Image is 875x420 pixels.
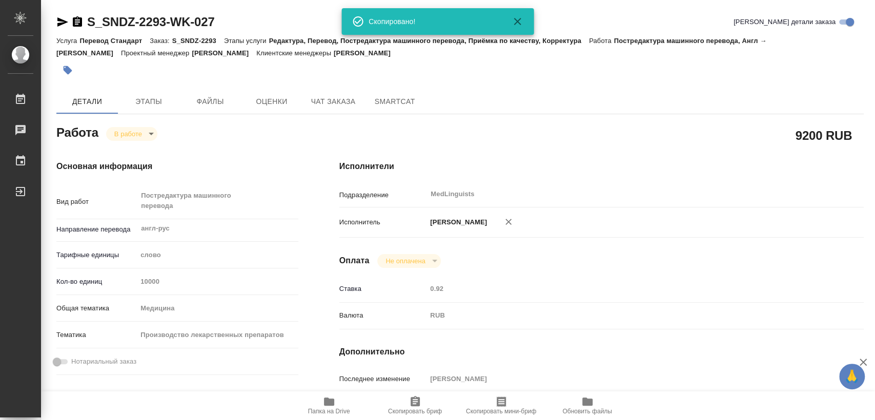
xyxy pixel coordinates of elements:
a: S_SNDZ-2293-WK-027 [87,15,214,29]
p: Кол-во единиц [56,277,137,287]
p: Тарифные единицы [56,250,137,260]
span: Оценки [247,95,296,108]
p: Редактура, Перевод, Постредактура машинного перевода, Приёмка по качеству, Корректура [269,37,589,45]
button: Скопировать ссылку [71,16,84,28]
span: Обновить файлы [562,408,612,415]
button: Удалить исполнителя [497,211,520,233]
h4: Дополнительно [339,346,864,358]
p: Услуга [56,37,79,45]
p: Проектный менеджер [121,49,192,57]
span: SmartCat [370,95,419,108]
p: Исполнитель [339,217,427,227]
p: Общая тематика [56,303,137,313]
span: Нотариальный заказ [71,356,136,367]
div: Скопировано! [369,16,497,27]
p: Перевод Стандарт [79,37,150,45]
span: Папка на Drive [308,408,350,415]
span: Детали [63,95,112,108]
span: Чат заказа [309,95,358,108]
input: Пустое поле [137,274,298,289]
p: Валюта [339,310,427,321]
p: Тематика [56,330,137,340]
button: Добавить тэг [56,59,79,81]
span: [PERSON_NAME] детали заказа [734,17,836,27]
button: Скопировать бриф [372,391,458,420]
p: Направление перевода [56,224,137,235]
button: В работе [111,130,145,138]
p: Вид работ [56,197,137,207]
h2: Работа [56,122,98,141]
input: Пустое поле [426,281,820,296]
p: Заказ: [150,37,172,45]
p: Работа [589,37,614,45]
button: Скопировать мини-бриф [458,391,544,420]
div: В работе [377,254,440,268]
button: Скопировать ссылку для ЯМессенджера [56,16,69,28]
p: S_SNDZ-2293 [172,37,224,45]
div: слово [137,246,298,264]
p: [PERSON_NAME] [426,217,487,227]
p: Ставка [339,284,427,294]
span: 🙏 [843,366,861,387]
div: Медицина [137,300,298,317]
button: 🙏 [839,364,865,389]
span: Этапы [124,95,173,108]
p: Этапы услуги [224,37,269,45]
div: В работе [106,127,157,141]
span: Скопировать мини-бриф [466,408,536,415]
span: Файлы [186,95,235,108]
h4: Оплата [339,255,370,267]
button: Обновить файлы [544,391,630,420]
div: RUB [426,307,820,324]
h4: Основная информация [56,160,298,173]
h4: Исполнители [339,160,864,173]
p: [PERSON_NAME] [334,49,398,57]
div: Производство лекарственных препаратов [137,326,298,344]
p: Последнее изменение [339,374,427,384]
p: Клиентские менеджеры [256,49,334,57]
h2: 9200 RUB [796,127,852,144]
button: Закрыть [505,15,530,28]
button: Не оплачена [382,257,428,265]
span: Скопировать бриф [388,408,442,415]
button: Папка на Drive [286,391,372,420]
p: [PERSON_NAME] [192,49,256,57]
input: Пустое поле [426,371,820,386]
p: Подразделение [339,190,427,200]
